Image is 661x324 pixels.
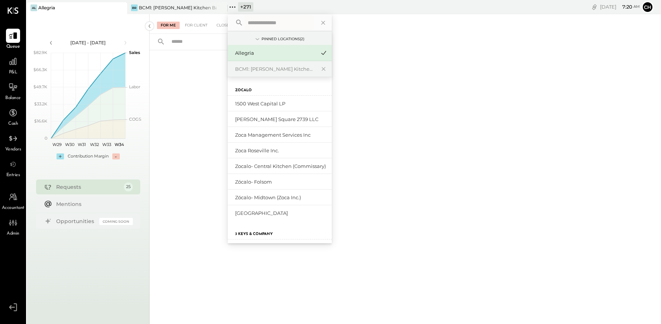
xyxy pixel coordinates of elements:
div: Closed [213,22,236,29]
div: Mentions [56,200,129,208]
div: Coming Soon [99,218,133,225]
a: Accountant [0,190,26,212]
div: [GEOGRAPHIC_DATA] [235,210,328,217]
span: P&L [9,69,17,76]
text: W33 [102,142,111,147]
text: W31 [78,142,86,147]
text: 0 [45,136,47,141]
text: COGS [129,117,141,122]
div: [DATE] [600,3,640,10]
div: 1500 West Capital LP [235,100,328,107]
text: W32 [90,142,99,147]
div: For Client [181,22,211,29]
text: W30 [65,142,74,147]
text: $66.3K [33,67,47,72]
div: Zócalo- Folsom [235,178,328,185]
div: Allegria [38,4,55,11]
div: Requests [56,183,120,191]
span: Accountant [2,205,25,212]
div: copy link [591,3,598,11]
a: Queue [0,29,26,50]
text: $82.9K [33,50,47,55]
div: [PERSON_NAME] Square 2739 LLC [235,116,328,123]
text: W34 [114,142,124,147]
a: Entries [0,157,26,179]
span: Admin [7,231,19,237]
a: P&L [0,54,26,76]
text: $33.2K [34,101,47,107]
text: $16.6K [34,118,47,124]
text: $49.7K [33,84,47,89]
div: Zoca Roseville Inc. [235,147,328,154]
label: Zocalo [235,88,252,93]
text: Sales [129,50,140,55]
span: Entries [6,172,20,179]
div: BR [131,4,138,11]
text: Labor [129,84,140,89]
div: Contribution Margin [68,153,109,159]
div: Zocalo- Central Kitchen (Commissary) [235,163,328,170]
div: For Me [157,22,180,29]
div: Al [31,4,37,11]
div: 25 [124,182,133,191]
div: - [112,153,120,159]
div: Zoca Management Services Inc [235,131,328,139]
div: Allegria [235,50,315,57]
div: Pinned Locations ( 2 ) [261,36,304,42]
label: 3 Keys & Company [235,232,273,237]
div: Zócalo- Midtown (Zoca Inc.) [235,194,328,201]
div: + [57,153,64,159]
span: Cash [8,121,18,127]
span: Balance [5,95,21,102]
button: Ch [642,1,654,13]
a: Vendors [0,131,26,153]
div: + 271 [238,2,253,12]
a: Balance [0,80,26,102]
text: W29 [52,142,62,147]
a: Cash [0,106,26,127]
a: Admin [0,216,26,237]
div: BCM1: [PERSON_NAME] Kitchen Bar Market [139,4,216,11]
span: Queue [6,44,20,50]
span: Vendors [5,146,21,153]
div: [DATE] - [DATE] [57,39,120,46]
div: BCM1: [PERSON_NAME] Kitchen Bar Market [235,66,315,73]
div: Opportunities [56,217,96,225]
